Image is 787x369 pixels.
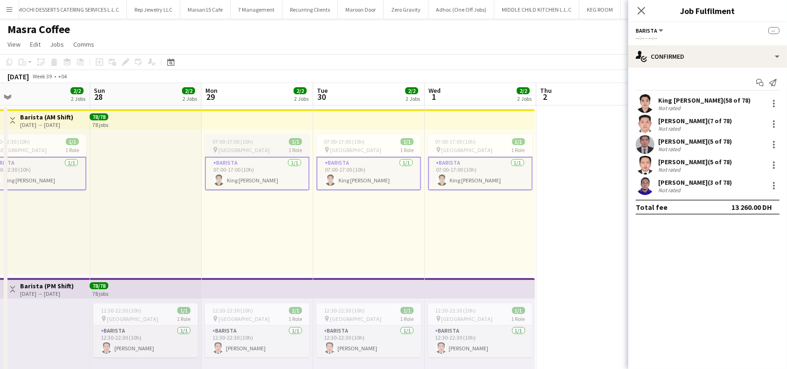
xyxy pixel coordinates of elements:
[317,86,328,95] span: Tue
[205,326,309,357] app-card-role: Barista1/112:30-22:30 (10h)[PERSON_NAME]
[177,307,190,314] span: 1/1
[579,0,621,19] button: KEG ROOM
[621,0,685,19] button: Skelmore Hospitality
[429,86,441,95] span: Wed
[26,38,44,50] a: Edit
[406,95,420,102] div: 2 Jobs
[658,125,682,132] div: Not rated
[428,326,533,357] app-card-role: Barista1/112:30-22:30 (10h)[PERSON_NAME]
[330,315,381,322] span: [GEOGRAPHIC_DATA]
[218,146,270,153] span: [GEOGRAPHIC_DATA]
[66,138,79,145] span: 1/1
[20,282,74,290] h3: Barista (PM Shift)
[71,95,85,102] div: 2 Jobs
[94,86,105,95] span: Sun
[401,138,414,145] span: 1/1
[7,40,21,49] span: View
[93,326,198,357] app-card-role: Barista1/112:30-22:30 (10h)[PERSON_NAME]
[436,138,476,145] span: 07:00-17:00 (10h)
[316,303,421,357] app-job-card: 12:30-22:30 (10h)1/1 [GEOGRAPHIC_DATA]1 RoleBarista1/112:30-22:30 (10h)[PERSON_NAME]
[7,22,70,36] h1: Masra Coffee
[107,315,158,322] span: [GEOGRAPHIC_DATA]
[658,137,732,146] div: [PERSON_NAME] (5 of 78)
[289,307,302,314] span: 1/1
[428,134,533,190] div: 07:00-17:00 (10h)1/1 [GEOGRAPHIC_DATA]1 RoleBarista1/107:00-17:00 (10h)King [PERSON_NAME]
[282,0,338,19] button: Recurring Clients
[46,38,68,50] a: Jobs
[289,138,302,145] span: 1/1
[636,27,665,34] button: Barista
[7,72,29,81] div: [DATE]
[70,87,84,94] span: 2/2
[4,38,24,50] a: View
[405,87,418,94] span: 2/2
[20,113,73,121] h3: Barista (AM Shift)
[428,157,533,190] app-card-role: Barista1/107:00-17:00 (10h)King [PERSON_NAME]
[127,0,180,19] button: Rep Jewelry LLC
[10,0,127,19] button: MOCHI DESSERTS CATERING SERVICES L.L.C
[65,146,79,153] span: 1 Role
[427,91,441,102] span: 1
[400,146,414,153] span: 1 Role
[294,95,309,102] div: 2 Jobs
[205,134,309,190] app-job-card: 07:00-17:00 (10h)1/1 [GEOGRAPHIC_DATA]1 RoleBarista1/107:00-17:00 (10h)King [PERSON_NAME]
[180,0,231,19] button: Maisan15 Cafe
[540,86,552,95] span: Thu
[428,303,533,357] app-job-card: 12:30-22:30 (10h)1/1 [GEOGRAPHIC_DATA]1 RoleBarista1/112:30-22:30 (10h)[PERSON_NAME]
[768,27,780,34] span: --
[401,307,414,314] span: 1/1
[658,158,732,166] div: [PERSON_NAME] (5 of 78)
[731,202,772,212] div: 13 260.00 DH
[338,0,384,19] button: Maroon Door
[205,303,309,357] app-job-card: 12:30-22:30 (10h)1/1 [GEOGRAPHIC_DATA]1 RoleBarista1/112:30-22:30 (10h)[PERSON_NAME]
[316,157,421,190] app-card-role: Barista1/107:00-17:00 (10h)King [PERSON_NAME]
[90,113,108,120] span: 78/78
[628,45,787,68] div: Confirmed
[92,289,108,297] div: 78 jobs
[92,91,105,102] span: 28
[636,27,657,34] span: Barista
[517,87,530,94] span: 2/2
[316,134,421,190] app-job-card: 07:00-17:00 (10h)1/1 [GEOGRAPHIC_DATA]1 RoleBarista1/107:00-17:00 (10h)King [PERSON_NAME]
[494,0,579,19] button: MIDDLE CHILD KITCHEN L.L.C
[442,315,493,322] span: [GEOGRAPHIC_DATA]
[288,315,302,322] span: 1 Role
[442,146,493,153] span: [GEOGRAPHIC_DATA]
[512,138,525,145] span: 1/1
[400,315,414,322] span: 1 Role
[73,40,94,49] span: Comms
[70,38,98,50] a: Comms
[204,91,218,102] span: 29
[636,35,780,42] div: --:-- - --:--
[92,120,108,128] div: 78 jobs
[212,307,253,314] span: 12:30-22:30 (10h)
[177,315,190,322] span: 1 Role
[31,73,54,80] span: Week 39
[628,5,787,17] h3: Job Fulfilment
[182,87,195,94] span: 2/2
[101,307,141,314] span: 12:30-22:30 (10h)
[324,138,365,145] span: 07:00-17:00 (10h)
[436,307,476,314] span: 12:30-22:30 (10h)
[330,146,381,153] span: [GEOGRAPHIC_DATA]
[384,0,429,19] button: Zero Gravity
[658,146,682,153] div: Not rated
[429,0,494,19] button: Adhoc (One Off Jobs)
[658,104,682,111] div: Not rated
[30,40,41,49] span: Edit
[294,87,307,94] span: 2/2
[20,290,74,297] div: [DATE] → [DATE]
[212,138,253,145] span: 07:00-17:00 (10h)
[517,95,532,102] div: 2 Jobs
[512,146,525,153] span: 1 Role
[512,315,525,322] span: 1 Role
[658,187,682,194] div: Not rated
[658,96,751,104] div: King [PERSON_NAME] (58 of 78)
[93,303,198,357] app-job-card: 12:30-22:30 (10h)1/1 [GEOGRAPHIC_DATA]1 RoleBarista1/112:30-22:30 (10h)[PERSON_NAME]
[324,307,365,314] span: 12:30-22:30 (10h)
